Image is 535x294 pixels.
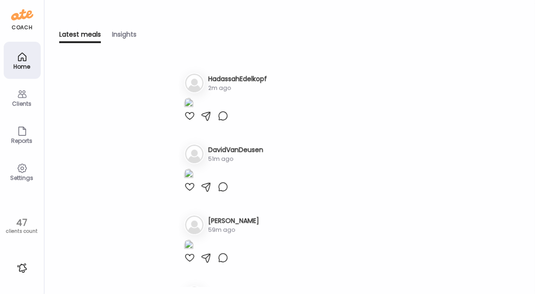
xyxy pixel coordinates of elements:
[185,145,204,163] img: bg-avatar-default.svg
[3,217,41,228] div: 47
[59,30,101,43] div: Latest meals
[208,216,259,226] h3: [PERSON_NAME]
[185,74,204,92] img: bg-avatar-default.svg
[184,169,193,181] img: images%2FaH2RMbG7gUSKjNeGIWE0r2Uo9bk1%2FrVptYV9Y3Kz5senclI2I%2F3rcw9nQ7LF7gYtswllJG_1080
[184,240,193,252] img: images%2FYjhSYng5tDXoxTha6SCaeefw10r1%2FPvguRBdzvn240gqjrMRo%2FbaL0z7n7tKZgzCN5oirP_1080
[112,30,137,43] div: Insights
[3,228,41,235] div: clients count
[6,64,39,70] div: Home
[208,226,259,234] div: 59m ago
[184,98,193,110] img: images%2F5KDqdEDx1vNTPAo8JHrXSOUdSd72%2Fdt0PPCKqITpVW4515WZ4%2FZjqbaoJFPOdYi5MFC1A5_1080
[208,74,267,84] h3: HadassahEdelkopf
[6,138,39,144] div: Reports
[208,155,263,163] div: 51m ago
[185,216,204,234] img: bg-avatar-default.svg
[12,24,32,32] div: coach
[11,7,33,22] img: ate
[208,145,263,155] h3: DavidVanDeusen
[208,84,267,92] div: 2m ago
[6,101,39,107] div: Clients
[6,175,39,181] div: Settings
